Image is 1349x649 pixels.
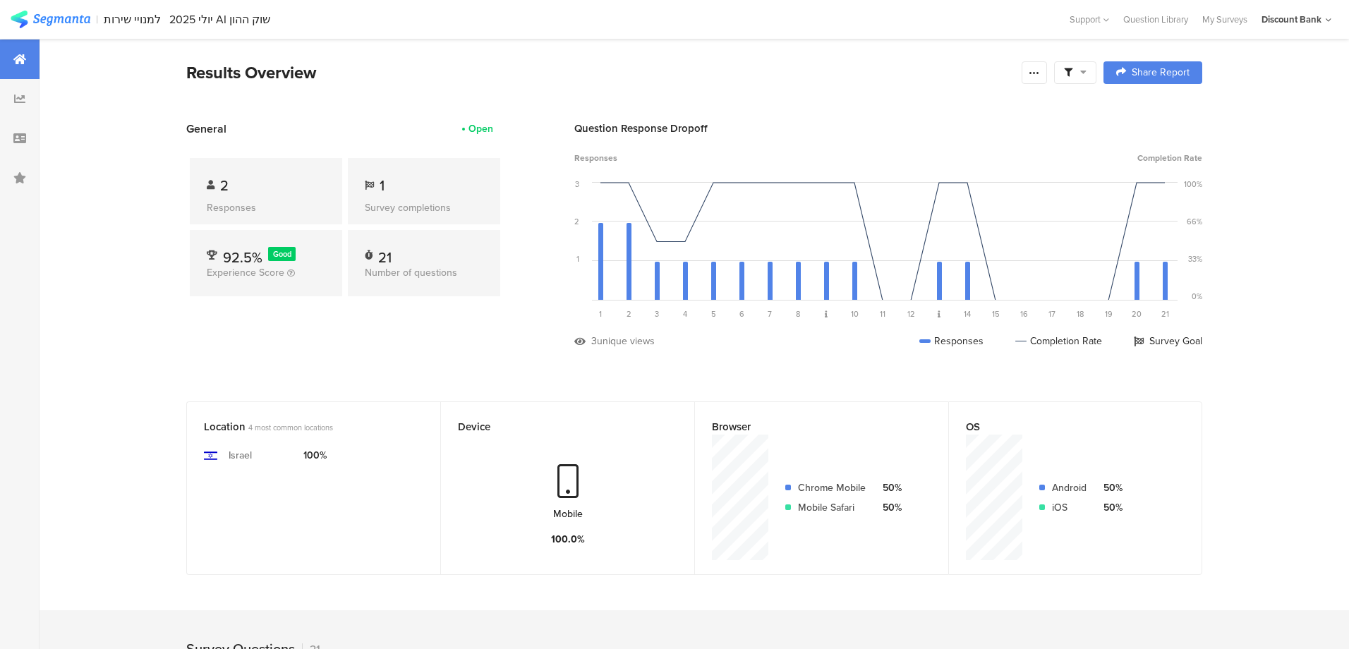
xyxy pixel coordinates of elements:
div: 66% [1187,216,1202,227]
span: 92.5% [223,247,262,268]
span: 8 [796,308,800,320]
img: segmanta logo [11,11,90,28]
a: Question Library [1116,13,1195,26]
span: 19 [1105,308,1113,320]
span: 1 [380,175,385,196]
span: Responses [574,152,617,164]
span: Share Report [1132,68,1190,78]
div: 100% [303,448,327,463]
div: Mobile [553,507,583,521]
span: 2 [627,308,631,320]
div: Open [468,121,493,136]
div: 3 [591,334,597,348]
div: Results Overview [186,60,1015,85]
div: 50% [1098,500,1123,515]
div: Mobile Safari [798,500,866,515]
span: Good [273,248,291,260]
div: Responses [207,200,325,215]
span: 4 most common locations [248,422,333,433]
div: Browser [712,419,908,435]
span: 6 [739,308,744,320]
div: יולי 2025 למנויי שירות AI שוק ההון [104,13,270,26]
div: Israel [229,448,252,463]
div: Device [458,419,654,435]
span: General [186,121,226,137]
span: 18 [1077,308,1084,320]
span: 21 [1161,308,1169,320]
div: 2 [574,216,579,227]
span: Number of questions [365,265,457,280]
div: | [96,11,98,28]
span: 11 [880,308,885,320]
span: 2 [220,175,229,196]
div: unique views [597,334,655,348]
span: 16 [1020,308,1028,320]
div: 50% [877,480,902,495]
span: 4 [683,308,687,320]
span: 10 [851,308,859,320]
div: OS [966,419,1161,435]
a: My Surveys [1195,13,1254,26]
div: Survey Goal [1134,334,1202,348]
span: Completion Rate [1137,152,1202,164]
span: 3 [655,308,659,320]
span: 1 [599,308,602,320]
div: Responses [919,334,984,348]
div: 3 [575,178,579,190]
div: 21 [378,247,392,261]
div: 33% [1188,253,1202,265]
span: 15 [992,308,1000,320]
span: 5 [711,308,716,320]
span: Experience Score [207,265,284,280]
div: 100% [1184,178,1202,190]
div: Discount Bank [1262,13,1321,26]
div: Survey completions [365,200,483,215]
div: 100.0% [551,532,585,547]
span: 12 [907,308,915,320]
span: 17 [1048,308,1055,320]
div: Android [1052,480,1087,495]
div: Support [1070,8,1109,30]
span: 14 [964,308,971,320]
div: Completion Rate [1015,334,1102,348]
div: 1 [576,253,579,265]
div: Question Response Dropoff [574,121,1202,136]
div: 50% [1098,480,1123,495]
div: 50% [877,500,902,515]
span: 20 [1132,308,1142,320]
div: Location [204,419,400,435]
span: 7 [768,308,772,320]
div: 0% [1192,291,1202,302]
div: Chrome Mobile [798,480,866,495]
div: iOS [1052,500,1087,515]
